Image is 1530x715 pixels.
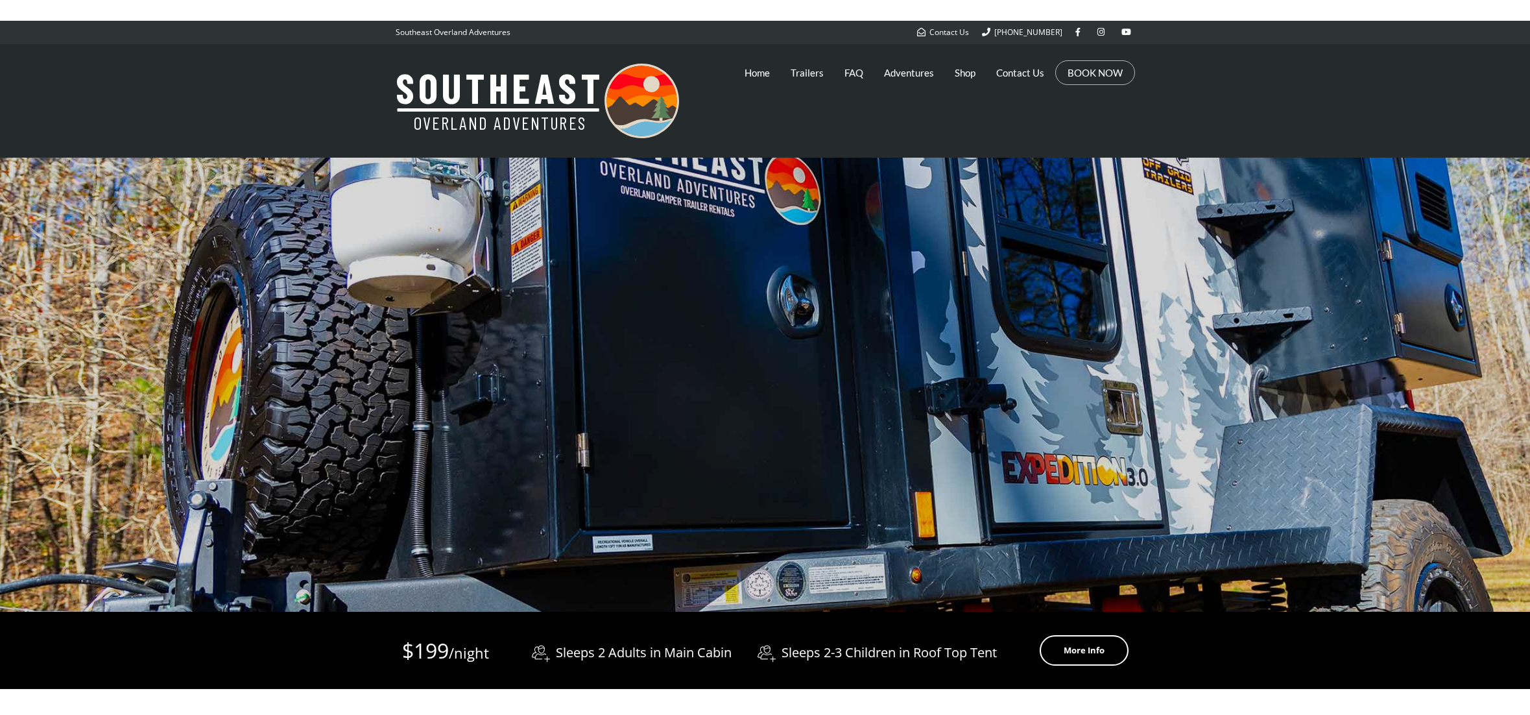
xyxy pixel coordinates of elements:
span: [PHONE_NUMBER] [994,27,1062,38]
p: Southeast Overland Adventures [396,24,510,41]
span: Contact Us [929,27,969,38]
a: Home [745,56,770,89]
a: BOOK NOW [1068,66,1123,79]
span: Sleeps 2-3 Children in Roof Top Tent [782,644,997,661]
img: Southeast Overland Adventures [396,64,679,138]
a: Contact Us [996,56,1044,89]
a: FAQ [844,56,863,89]
a: Trailers [791,56,824,89]
a: [PHONE_NUMBER] [982,27,1062,38]
a: More Info [1040,635,1129,666]
span: Sleeps 2 Adults in Main Cabin [556,644,732,661]
a: Contact Us [917,27,969,38]
a: Adventures [884,56,934,89]
div: $199 [402,636,489,666]
a: Shop [955,56,975,89]
span: /night [449,643,489,662]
